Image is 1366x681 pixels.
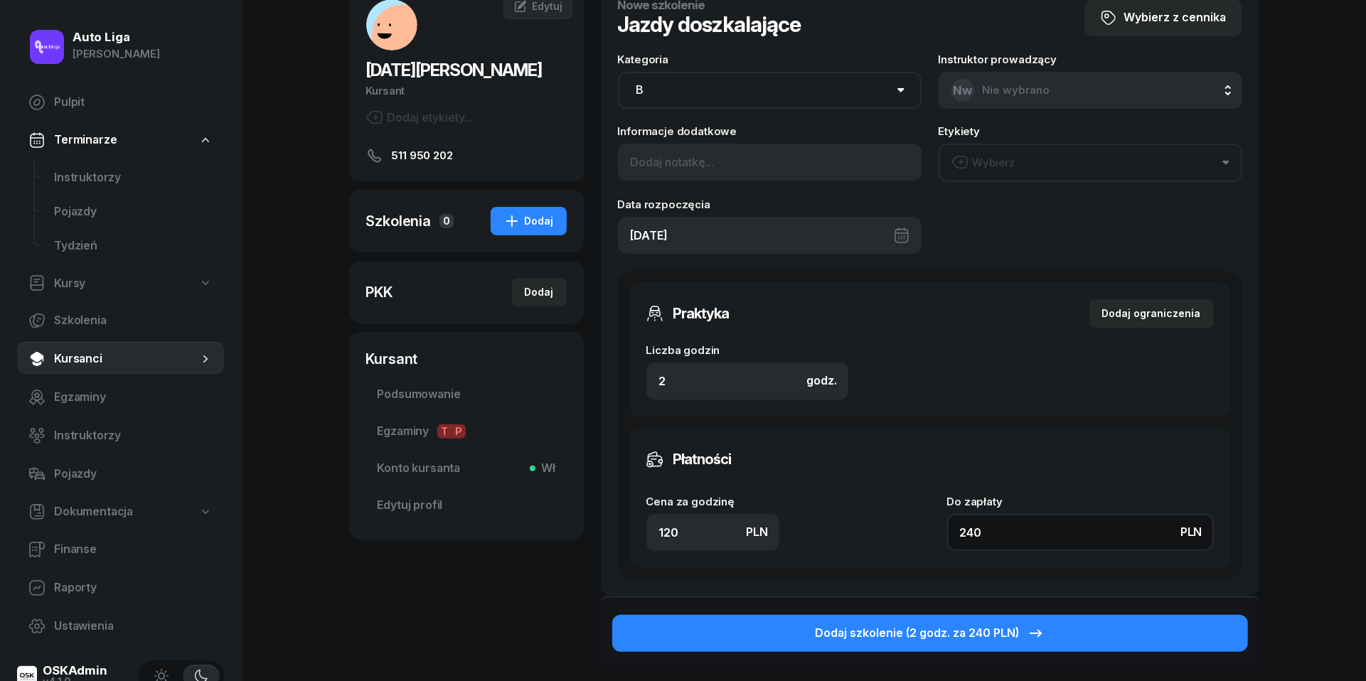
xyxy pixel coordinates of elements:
span: 0 [439,214,454,228]
div: Auto Liga [73,31,160,43]
a: Terminarze [17,124,224,156]
span: [DATE][PERSON_NAME] [366,60,543,80]
div: [PERSON_NAME] [73,45,160,63]
span: Edytuj profil [378,496,555,515]
span: Kursanci [54,350,198,368]
a: Edytuj profil [366,488,567,522]
input: Dodaj notatkę... [618,144,922,181]
a: 511 950 202 [366,147,567,164]
span: Pojazdy [54,465,213,483]
button: Dodaj [491,207,567,235]
div: Dodaj ograniczenia [1102,305,1201,322]
a: Kursy [17,267,224,300]
div: Dodaj szkolenie (2 godz. za 240 PLN) [815,624,1045,643]
h3: Praktyka [673,302,730,325]
a: Instruktorzy [17,419,224,453]
span: Terminarze [54,131,117,149]
span: Szkolenia [54,311,213,330]
span: Pulpit [54,93,213,112]
a: Tydzień [43,229,224,263]
div: Dodaj [525,284,554,301]
input: 0 [947,514,1214,551]
span: Raporty [54,579,213,597]
span: Egzaminy [54,388,213,407]
a: Ustawienia [17,609,224,643]
span: Kursy [54,274,85,293]
h3: Płatności [673,448,732,471]
a: Szkolenia [17,304,224,338]
span: Tydzień [54,237,213,255]
a: Dokumentacja [17,495,224,528]
a: Kursanci [17,342,224,376]
a: Konto kursantaWł [366,451,567,486]
a: Finanse [17,532,224,567]
button: Dodaj etykiety... [366,109,474,126]
a: Podsumowanie [366,377,567,412]
div: OSKAdmin [43,665,107,677]
div: Szkolenia [366,211,432,231]
span: Instruktorzy [54,427,213,445]
div: Kursant [366,349,567,369]
button: Dodaj szkolenie (2 godz. za 240 PLN) [612,615,1248,652]
input: 0 [646,514,780,551]
div: Wybierz [951,154,1015,172]
span: Wł [535,459,555,478]
a: Egzaminy [17,380,224,414]
a: Raporty [17,571,224,605]
div: Wybierz z cennika [1100,9,1227,27]
span: Finanse [54,540,213,559]
button: Dodaj [512,278,567,306]
h1: Jazdy doszkalające [618,11,801,37]
a: EgzaminyTP [366,414,567,449]
span: Instruktorzy [54,168,213,187]
a: Pojazdy [17,457,224,491]
div: Kursant [366,82,567,100]
a: Pulpit [17,85,224,119]
span: Nie wybrano [983,83,1050,97]
span: Nw [953,85,972,97]
button: NwNie wybrano [939,72,1242,109]
span: Konto kursanta [378,459,555,478]
button: Wybierz [939,144,1242,182]
input: 0 [646,363,848,400]
div: Dodaj [503,213,554,230]
button: Dodaj ograniczenia [1089,299,1214,328]
div: PKK [366,282,393,302]
span: Dokumentacja [54,503,133,521]
span: 511 950 202 [392,147,453,164]
a: Instruktorzy [43,161,224,195]
span: T [437,424,452,439]
span: Ustawienia [54,617,213,636]
span: Egzaminy [378,422,555,441]
span: P [452,424,466,439]
a: Pojazdy [43,195,224,229]
span: Podsumowanie [378,385,555,404]
span: Pojazdy [54,203,213,221]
